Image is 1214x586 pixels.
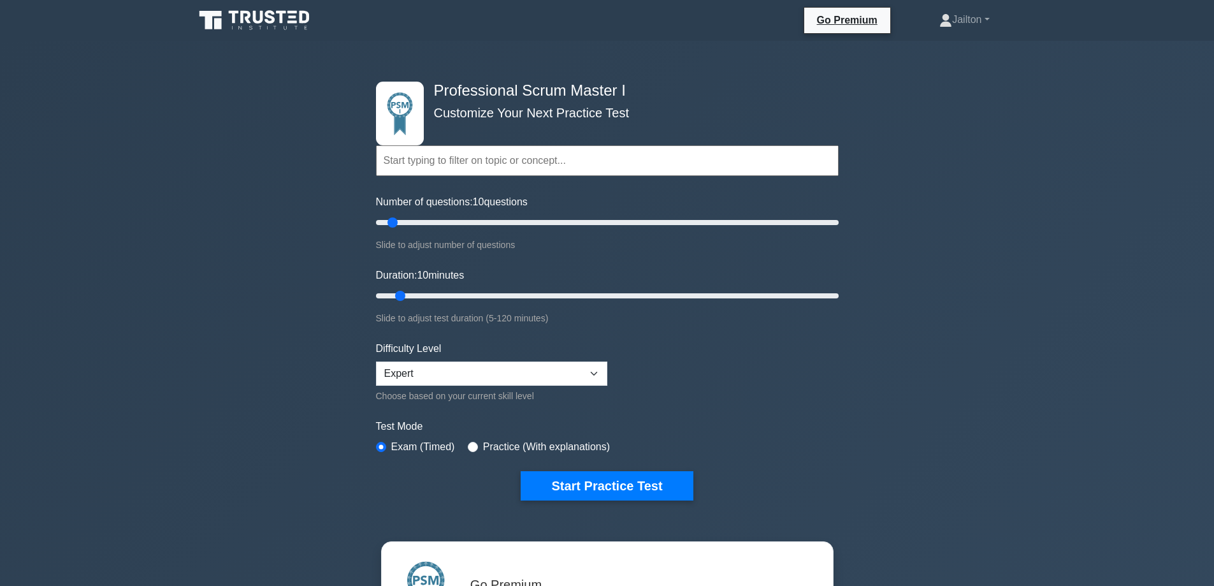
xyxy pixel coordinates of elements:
label: Practice (With explanations) [483,439,610,455]
span: 10 [417,270,428,281]
a: Jailton [909,7,1020,33]
div: Choose based on your current skill level [376,388,607,404]
label: Difficulty Level [376,341,442,356]
label: Number of questions: questions [376,194,528,210]
div: Slide to adjust test duration (5-120 minutes) [376,311,839,326]
button: Start Practice Test [521,471,693,501]
label: Duration: minutes [376,268,465,283]
label: Test Mode [376,419,839,434]
label: Exam (Timed) [391,439,455,455]
a: Go Premium [809,12,885,28]
span: 10 [473,196,484,207]
h4: Professional Scrum Master I [429,82,776,100]
div: Slide to adjust number of questions [376,237,839,253]
input: Start typing to filter on topic or concept... [376,145,839,176]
